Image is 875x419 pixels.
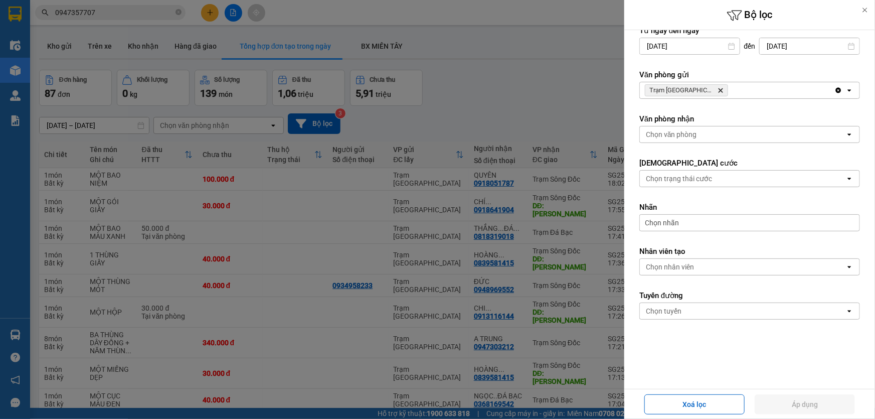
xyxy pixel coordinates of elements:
[845,263,853,271] svg: open
[744,41,756,51] span: đến
[65,45,146,59] div: 0948887710
[730,85,731,95] input: Selected Trạm Sài Gòn.
[9,10,24,20] span: Gửi:
[718,87,724,93] svg: Delete
[845,175,853,183] svg: open
[760,38,859,54] input: Select a date.
[645,84,728,96] span: Trạm Sài Gòn, close by backspace
[845,86,853,94] svg: open
[646,129,697,139] div: Chọn văn phòng
[646,306,681,316] div: Chọn tuyến
[639,202,860,212] label: Nhãn
[639,246,860,256] label: Nhân viên tạo
[65,33,146,45] div: PHƯƠNG
[639,158,860,168] label: [DEMOGRAPHIC_DATA] cước
[845,307,853,315] svg: open
[64,65,147,79] div: 100.000
[834,86,842,94] svg: Clear all
[755,394,855,414] button: Áp dụng
[64,67,78,78] span: CC :
[9,9,58,45] div: BX Miền Đông Mới
[65,10,89,20] span: Nhận:
[639,26,860,36] label: Từ ngày đến ngày
[845,130,853,138] svg: open
[646,174,712,184] div: Chọn trạng thái cước
[640,38,740,54] input: Select a date.
[646,262,694,272] div: Chọn nhân viên
[645,218,679,228] span: Chọn nhãn
[644,394,745,414] button: Xoá lọc
[639,70,860,80] label: Văn phòng gửi
[639,291,860,301] label: Tuyến đường
[65,9,146,33] div: Trạm Sông Đốc
[624,8,875,23] h6: Bộ lọc
[649,86,714,94] span: Trạm Sài Gòn
[639,114,860,124] label: Văn phòng nhận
